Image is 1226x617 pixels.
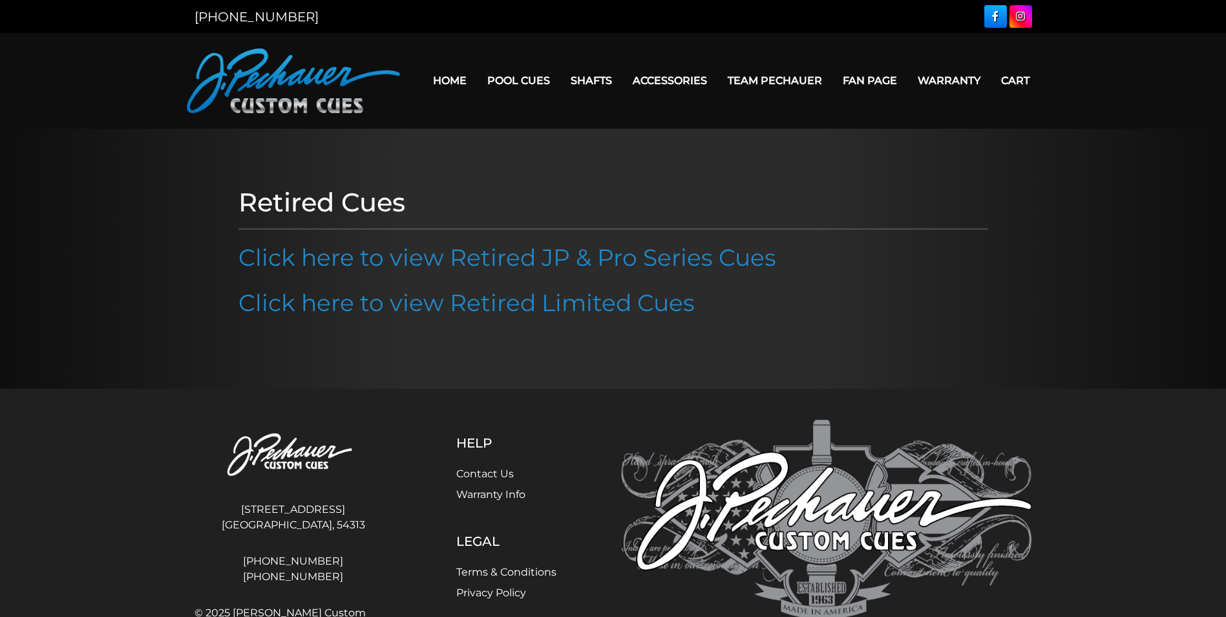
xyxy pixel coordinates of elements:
img: Pechauer Custom Cues [187,49,400,113]
a: Contact Us [456,468,514,480]
h5: Legal [456,534,556,549]
a: Click here to view Retired JP & Pro Series Cues [238,243,776,272]
a: Click here to view Retired Limited Cues [238,288,695,317]
a: [PHONE_NUMBER] [195,9,319,25]
address: [STREET_ADDRESS] [GEOGRAPHIC_DATA], 54313 [195,497,392,538]
a: Team Pechauer [717,64,832,97]
a: Warranty Info [456,488,525,501]
a: Home [423,64,477,97]
a: [PHONE_NUMBER] [195,569,392,585]
a: Warranty [907,64,991,97]
h1: Retired Cues [238,187,988,218]
a: Cart [991,64,1040,97]
a: Terms & Conditions [456,566,556,578]
a: Pool Cues [477,64,560,97]
img: Pechauer Custom Cues [195,420,392,492]
a: Privacy Policy [456,587,526,599]
a: Fan Page [832,64,907,97]
a: Accessories [622,64,717,97]
a: [PHONE_NUMBER] [195,554,392,569]
a: Shafts [560,64,622,97]
h5: Help [456,435,556,451]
